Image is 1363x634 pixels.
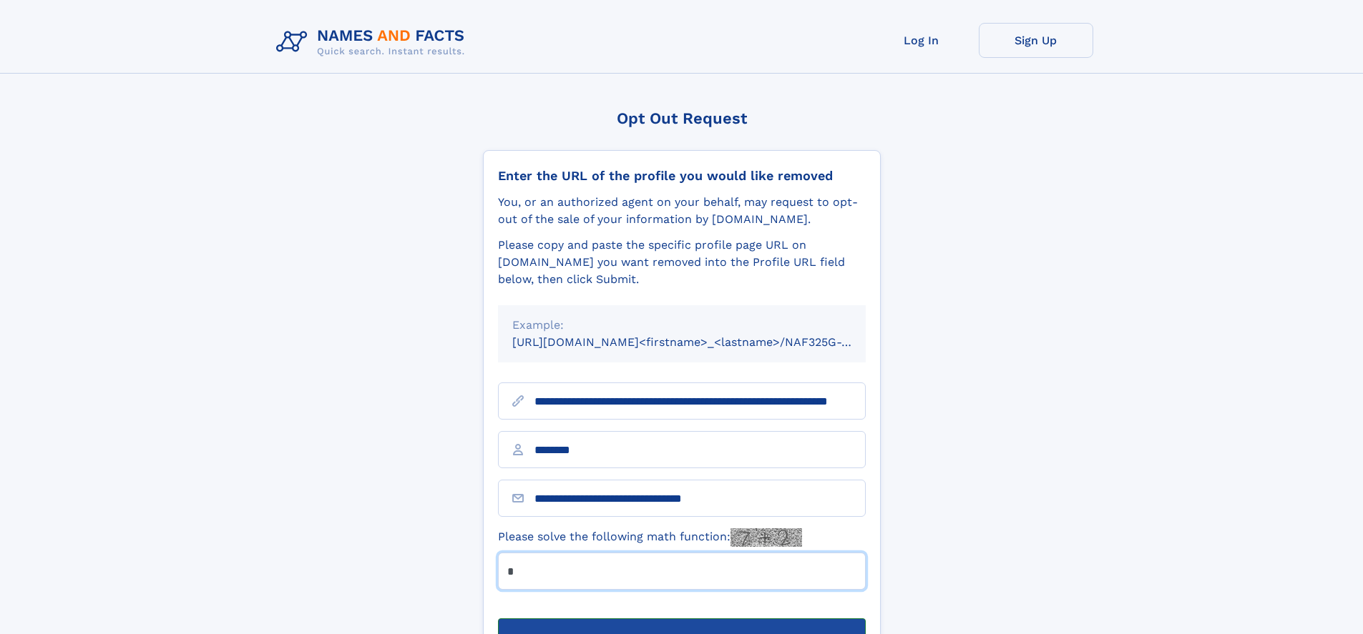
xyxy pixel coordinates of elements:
div: Opt Out Request [483,109,881,127]
div: Enter the URL of the profile you would like removed [498,168,866,184]
small: [URL][DOMAIN_NAME]<firstname>_<lastname>/NAF325G-xxxxxxxx [512,335,893,349]
div: Example: [512,317,851,334]
img: Logo Names and Facts [270,23,477,61]
label: Please solve the following math function: [498,528,802,547]
div: You, or an authorized agent on your behalf, may request to opt-out of the sale of your informatio... [498,194,866,228]
div: Please copy and paste the specific profile page URL on [DOMAIN_NAME] you want removed into the Pr... [498,237,866,288]
a: Sign Up [979,23,1093,58]
a: Log In [864,23,979,58]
